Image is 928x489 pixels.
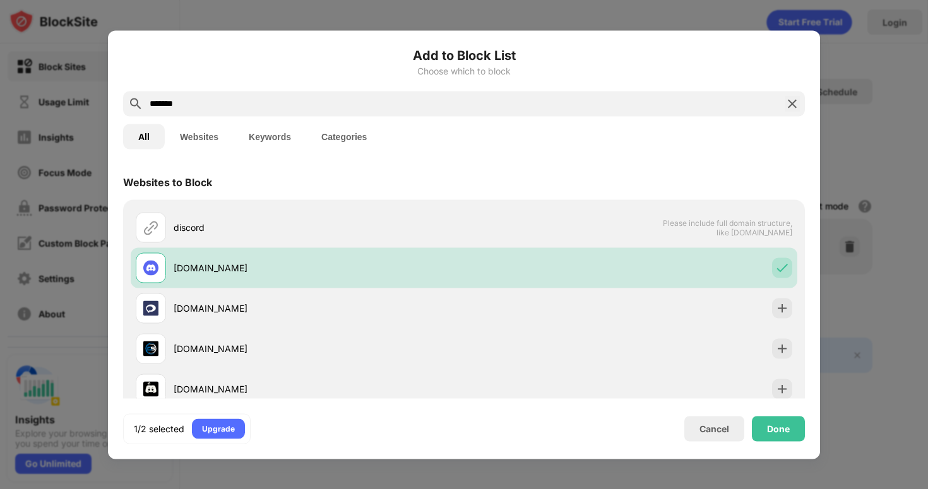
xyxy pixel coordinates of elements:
[143,220,158,235] img: url.svg
[143,260,158,275] img: favicons
[785,96,800,111] img: search-close
[202,422,235,435] div: Upgrade
[123,175,212,188] div: Websites to Block
[234,124,306,149] button: Keywords
[143,300,158,315] img: favicons
[123,66,805,76] div: Choose which to block
[174,261,464,274] div: [DOMAIN_NAME]
[123,45,805,64] h6: Add to Block List
[306,124,382,149] button: Categories
[767,423,790,433] div: Done
[174,302,464,315] div: [DOMAIN_NAME]
[134,422,184,435] div: 1/2 selected
[174,382,464,396] div: [DOMAIN_NAME]
[143,341,158,356] img: favicons
[123,124,165,149] button: All
[174,221,464,234] div: discord
[662,218,792,237] span: Please include full domain structure, like [DOMAIN_NAME]
[143,381,158,396] img: favicons
[174,342,464,355] div: [DOMAIN_NAME]
[165,124,234,149] button: Websites
[128,96,143,111] img: search.svg
[699,423,729,434] div: Cancel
